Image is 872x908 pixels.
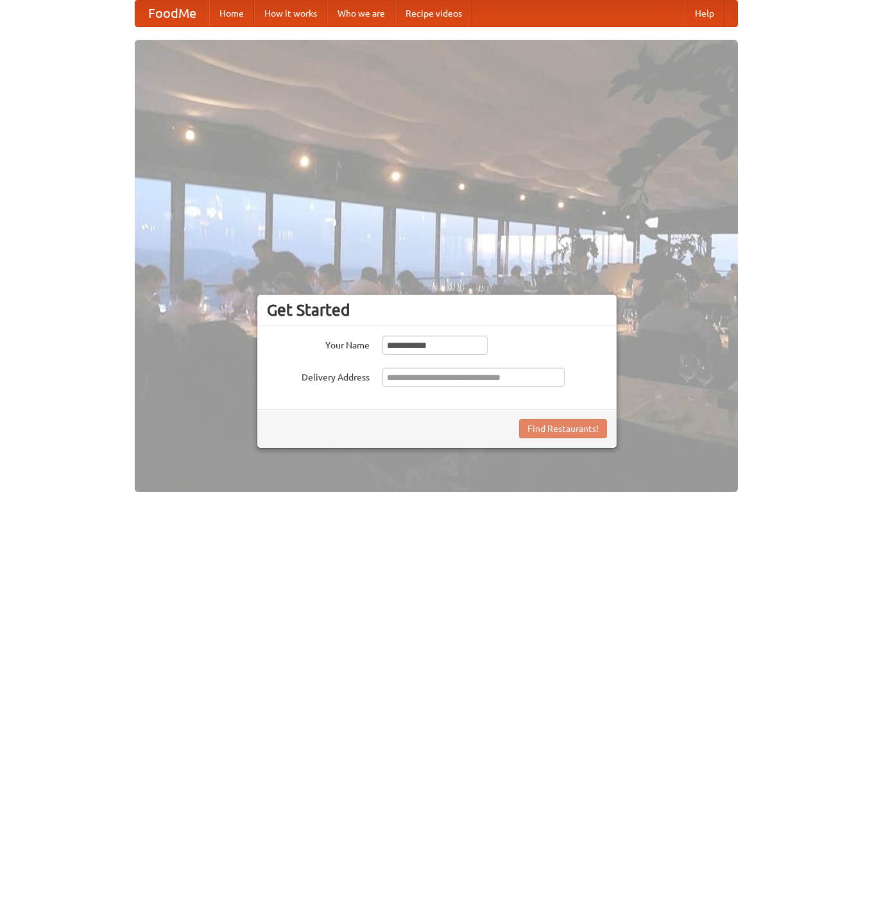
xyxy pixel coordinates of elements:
[519,419,607,438] button: Find Restaurants!
[267,336,370,352] label: Your Name
[209,1,254,26] a: Home
[395,1,472,26] a: Recipe videos
[267,300,607,320] h3: Get Started
[685,1,724,26] a: Help
[135,1,209,26] a: FoodMe
[327,1,395,26] a: Who we are
[267,368,370,384] label: Delivery Address
[254,1,327,26] a: How it works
